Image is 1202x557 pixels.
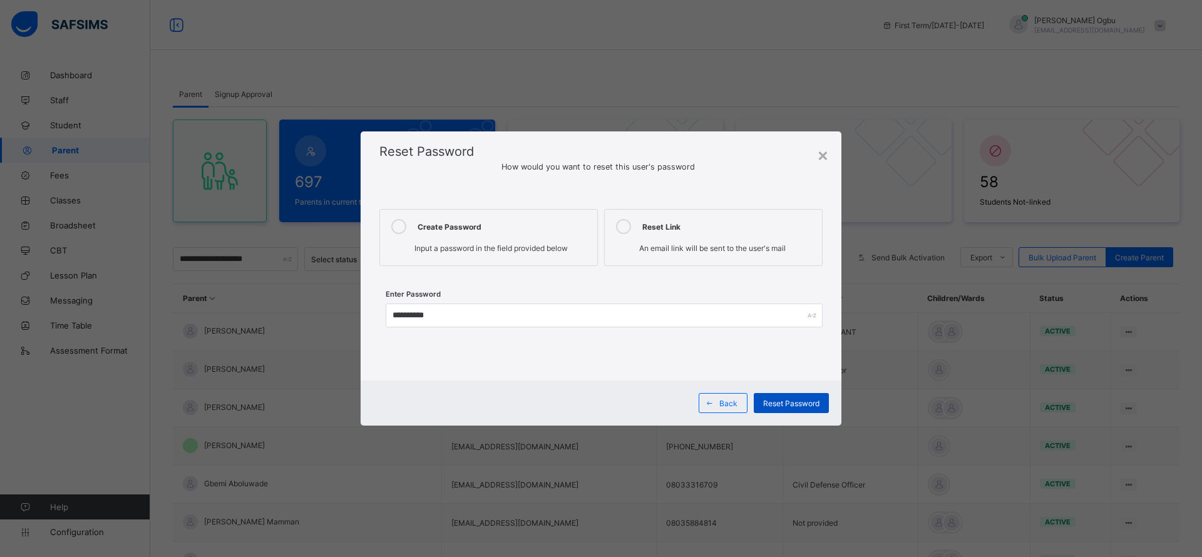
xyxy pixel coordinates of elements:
[379,144,474,159] span: Reset Password
[817,144,829,165] div: ×
[719,399,737,408] span: Back
[418,219,591,234] div: Create Password
[763,399,819,408] span: Reset Password
[639,243,786,253] span: An email link will be sent to the user's mail
[386,290,441,299] label: Enter Password
[414,243,568,253] span: Input a password in the field provided below
[379,162,823,171] span: How would you want to reset this user's password
[642,219,816,234] div: Reset Link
